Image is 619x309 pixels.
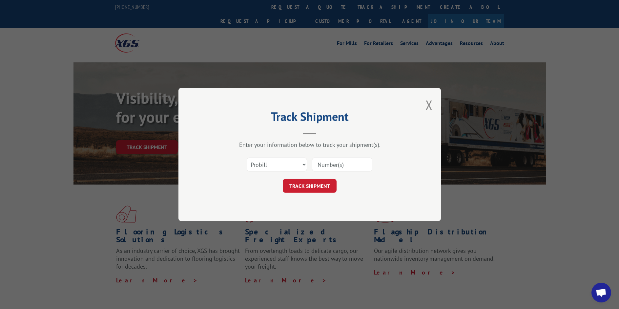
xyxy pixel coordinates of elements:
button: Close modal [425,96,433,114]
h2: Track Shipment [211,112,408,124]
div: Enter your information below to track your shipment(s). [211,141,408,148]
div: Open chat [591,283,611,302]
input: Number(s) [312,158,372,171]
button: TRACK SHIPMENT [283,179,337,193]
